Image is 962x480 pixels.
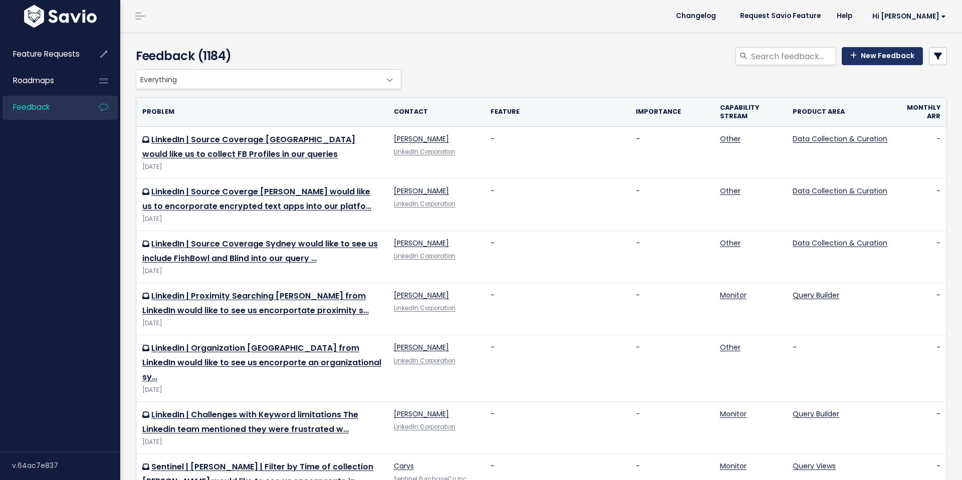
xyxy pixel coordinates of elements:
[485,283,630,335] td: -
[394,290,449,300] a: [PERSON_NAME]
[895,402,946,454] td: -
[750,47,836,65] input: Search feedback...
[630,98,714,127] th: Importance
[3,69,83,92] a: Roadmaps
[142,134,355,160] a: LinkedIn | Source Coverage [GEOGRAPHIC_DATA] would like us to collect FB Profiles in our queries
[895,179,946,231] td: -
[793,461,836,471] a: Query Views
[142,186,371,212] a: LinkedIn | Source Coverge [PERSON_NAME] would like us to encorporate encrypted text apps into our...
[136,98,388,127] th: Problem
[895,231,946,283] td: -
[142,409,358,435] a: LinkedIn | Challenges with Keyword limitations The Linkedin team mentioned they were frustrated w…
[720,461,747,471] a: Monitor
[720,134,741,144] a: Other
[793,186,887,196] a: Data Collection & Curation
[142,318,382,329] div: [DATE]
[714,98,787,127] th: Capability stream
[12,452,120,478] div: v.64ac7e837
[720,409,747,419] a: Monitor
[485,127,630,179] td: -
[394,252,455,260] a: LinkedIn Corporation
[394,148,455,156] a: LinkedIn Corporation
[394,200,455,208] a: LinkedIn Corporation
[630,179,714,231] td: -
[13,102,50,112] span: Feedback
[787,98,895,127] th: Product Area
[485,335,630,402] td: -
[485,98,630,127] th: Feature
[22,5,99,28] img: logo-white.9d6f32f41409.svg
[872,13,946,20] span: Hi [PERSON_NAME]
[720,186,741,196] a: Other
[630,283,714,335] td: -
[732,9,829,24] a: Request Savio Feature
[136,70,381,89] span: Everything
[394,357,455,365] a: LinkedIn Corporation
[13,75,54,86] span: Roadmaps
[793,134,887,144] a: Data Collection & Curation
[485,231,630,283] td: -
[142,214,382,224] div: [DATE]
[13,49,80,59] span: Feature Requests
[630,335,714,402] td: -
[895,98,946,127] th: Monthly ARR
[829,9,860,24] a: Help
[895,283,946,335] td: -
[793,238,887,248] a: Data Collection & Curation
[394,186,449,196] a: [PERSON_NAME]
[720,342,741,352] a: Other
[142,266,382,277] div: [DATE]
[3,43,83,66] a: Feature Requests
[630,402,714,454] td: -
[787,335,895,402] td: -
[485,402,630,454] td: -
[142,437,382,447] div: [DATE]
[136,69,401,89] span: Everything
[630,127,714,179] td: -
[142,238,378,264] a: LinkedIn | Source Coverage Sydney would like to see us include FishBowl and Blind into our query …
[394,461,414,471] a: Carys
[793,409,839,419] a: Query Builder
[720,238,741,248] a: Other
[793,290,839,300] a: Query Builder
[676,13,716,20] span: Changelog
[895,127,946,179] td: -
[394,423,455,431] a: LinkedIn Corporation
[485,179,630,231] td: -
[142,385,382,395] div: [DATE]
[136,47,396,65] h4: Feedback (1184)
[860,9,954,24] a: Hi [PERSON_NAME]
[895,335,946,402] td: -
[720,290,747,300] a: Monitor
[394,134,449,144] a: [PERSON_NAME]
[394,304,455,312] a: LinkedIn Corporation
[630,231,714,283] td: -
[842,47,923,65] a: New Feedback
[142,162,382,172] div: [DATE]
[394,238,449,248] a: [PERSON_NAME]
[388,98,485,127] th: Contact
[394,342,449,352] a: [PERSON_NAME]
[142,290,369,316] a: Linkedin | Proximity Searching [PERSON_NAME] from LinkedIn would like to see us encorportate prox...
[394,409,449,419] a: [PERSON_NAME]
[142,342,381,383] a: Linkedin | Organization [GEOGRAPHIC_DATA] from LinkedIn would like to see us encorporte an organi...
[3,96,83,119] a: Feedback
